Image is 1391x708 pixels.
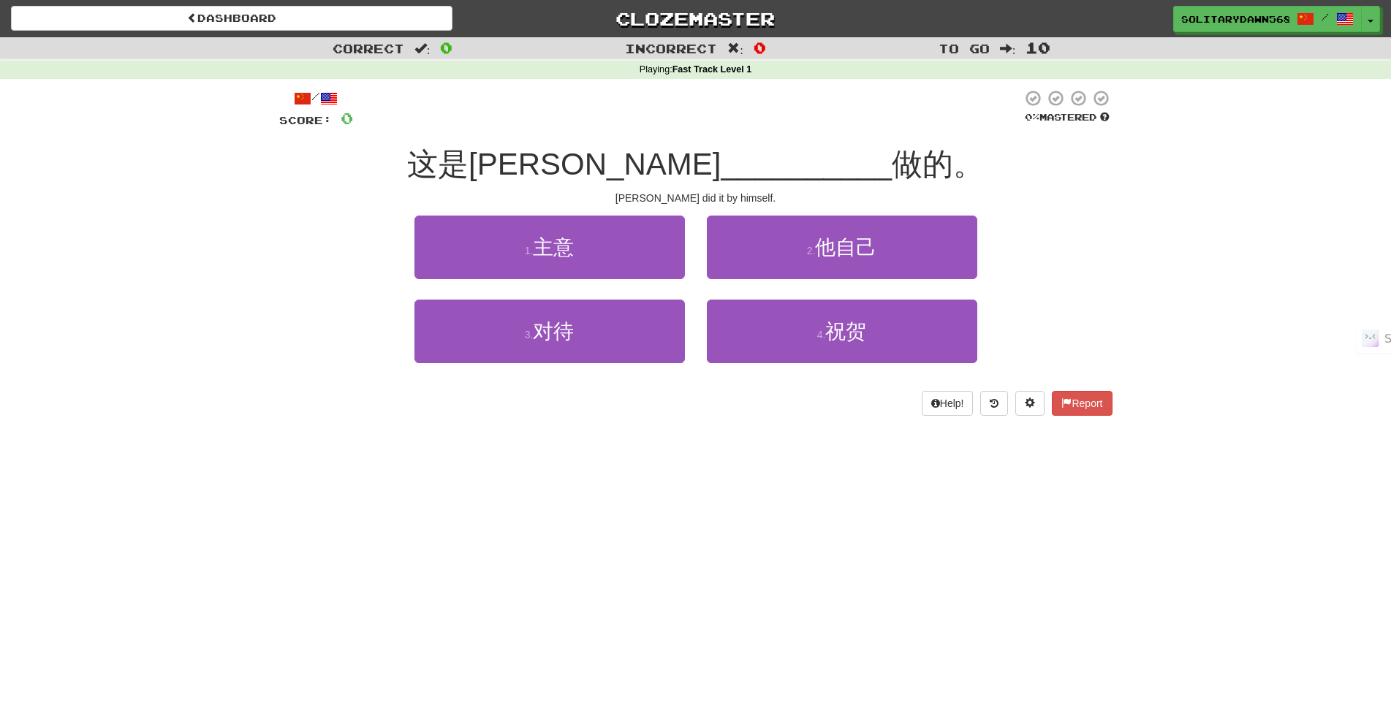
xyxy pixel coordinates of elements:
[414,42,431,55] span: :
[414,216,685,279] button: 1.主意
[474,6,916,31] a: Clozemaster
[1052,391,1112,416] button: Report
[1173,6,1362,32] a: SolitaryDawn5683 /
[672,64,752,75] strong: Fast Track Level 1
[754,39,766,56] span: 0
[1322,12,1329,22] span: /
[727,42,743,55] span: :
[279,191,1113,205] div: [PERSON_NAME] did it by himself.
[980,391,1008,416] button: Round history (alt+y)
[440,39,452,56] span: 0
[1025,111,1039,123] span: 0 %
[815,236,876,259] span: 他自己
[414,300,685,363] button: 3.对待
[533,236,574,259] span: 主意
[11,6,452,31] a: Dashboard
[707,300,977,363] button: 4.祝贺
[341,109,353,127] span: 0
[1022,111,1113,124] div: Mastered
[279,114,332,126] span: Score:
[721,147,892,181] span: __________
[922,391,974,416] button: Help!
[707,216,977,279] button: 2.他自己
[625,41,717,56] span: Incorrect
[807,245,816,256] small: 2 .
[533,320,574,343] span: 对待
[407,147,721,181] span: 这是[PERSON_NAME]
[279,89,353,107] div: /
[333,41,404,56] span: Correct
[892,147,984,181] span: 做的。
[817,329,826,340] small: 4 .
[1026,39,1050,56] span: 10
[939,41,990,56] span: To go
[525,245,534,256] small: 1 .
[1000,42,1016,55] span: :
[1181,12,1289,26] span: SolitaryDawn5683
[525,329,534,340] small: 3 .
[825,320,866,343] span: 祝贺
